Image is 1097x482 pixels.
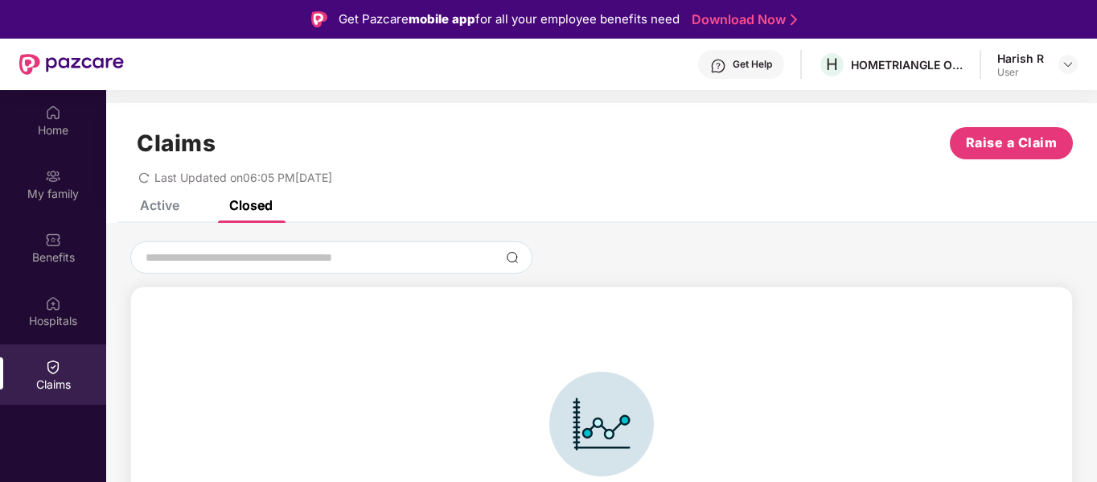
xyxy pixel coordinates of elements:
div: User [997,66,1044,79]
div: Active [140,197,179,213]
div: Harish R [997,51,1044,66]
span: Last Updated on 06:05 PM[DATE] [154,171,332,184]
div: HOMETRIANGLE ONLINE SERVICES PRIVATE LIMITED [851,57,963,72]
span: H [826,55,838,74]
img: svg+xml;base64,PHN2ZyB3aWR0aD0iMjAiIGhlaWdodD0iMjAiIHZpZXdCb3g9IjAgMCAyMCAyMCIgZmlsbD0ibm9uZSIgeG... [45,168,61,184]
img: svg+xml;base64,PHN2ZyBpZD0iQ2xhaW0iIHhtbG5zPSJodHRwOi8vd3d3LnczLm9yZy8yMDAwL3N2ZyIgd2lkdGg9IjIwIi... [45,359,61,375]
img: svg+xml;base64,PHN2ZyBpZD0iSGVscC0zMngzMiIgeG1sbnM9Imh0dHA6Ly93d3cudzMub3JnLzIwMDAvc3ZnIiB3aWR0aD... [710,58,726,74]
h1: Claims [137,130,216,157]
img: Logo [311,11,327,27]
img: New Pazcare Logo [19,54,124,75]
img: svg+xml;base64,PHN2ZyBpZD0iQmVuZWZpdHMiIHhtbG5zPSJodHRwOi8vd3d3LnczLm9yZy8yMDAwL3N2ZyIgd2lkdGg9Ij... [45,232,61,248]
img: svg+xml;base64,PHN2ZyBpZD0iSG9tZSIgeG1sbnM9Imh0dHA6Ly93d3cudzMub3JnLzIwMDAvc3ZnIiB3aWR0aD0iMjAiIG... [45,105,61,121]
img: svg+xml;base64,PHN2ZyBpZD0iU2VhcmNoLTMyeDMyIiB4bWxucz0iaHR0cDovL3d3dy53My5vcmcvMjAwMC9zdmciIHdpZH... [506,251,519,264]
div: Get Help [733,58,772,71]
span: redo [138,171,150,184]
div: Get Pazcare for all your employee benefits need [339,10,680,29]
strong: mobile app [409,11,475,27]
button: Raise a Claim [950,127,1073,159]
img: Stroke [791,11,797,28]
img: svg+xml;base64,PHN2ZyBpZD0iRHJvcGRvd24tMzJ4MzIiIHhtbG5zPSJodHRwOi8vd3d3LnczLm9yZy8yMDAwL3N2ZyIgd2... [1062,58,1074,71]
span: Raise a Claim [966,133,1058,153]
img: svg+xml;base64,PHN2ZyBpZD0iSG9zcGl0YWxzIiB4bWxucz0iaHR0cDovL3d3dy53My5vcmcvMjAwMC9zdmciIHdpZHRoPS... [45,295,61,311]
img: svg+xml;base64,PHN2ZyBpZD0iSWNvbl9DbGFpbSIgZGF0YS1uYW1lPSJJY29uIENsYWltIiB4bWxucz0iaHR0cDovL3d3dy... [549,372,654,476]
a: Download Now [692,11,792,28]
div: Closed [229,197,273,213]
